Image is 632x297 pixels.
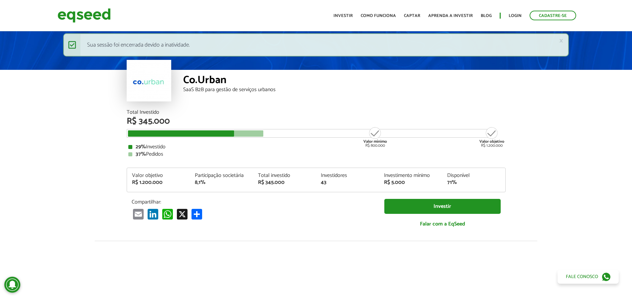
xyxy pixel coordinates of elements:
div: Investidores [321,173,374,178]
strong: 29% [136,142,146,151]
a: Cadastre-se [530,11,576,20]
img: EqSeed [58,7,111,24]
div: Valor objetivo [132,173,185,178]
a: Blog [481,14,492,18]
p: Compartilhar: [132,199,374,205]
a: Falar com a EqSeed [384,217,501,231]
div: R$ 345.000 [127,117,506,126]
a: Email [132,209,145,220]
div: SaaS B2B para gestão de serviços urbanos [183,87,506,92]
strong: Valor objetivo [479,138,504,145]
a: Investir [333,14,353,18]
div: R$ 5.000 [384,180,437,185]
div: R$ 345.000 [258,180,311,185]
div: Participação societária [195,173,248,178]
a: Captar [404,14,420,18]
div: Co.Urban [183,75,506,87]
a: Compartilhar [190,209,203,220]
a: × [559,37,563,44]
a: WhatsApp [161,209,174,220]
div: Pedidos [128,152,504,157]
a: X [176,209,189,220]
a: Login [509,14,522,18]
div: 71% [447,180,500,185]
div: Investimento mínimo [384,173,437,178]
div: 43 [321,180,374,185]
a: LinkedIn [146,209,160,220]
strong: Valor mínimo [363,138,387,145]
a: Aprenda a investir [428,14,473,18]
div: Total investido [258,173,311,178]
strong: 37% [136,150,146,159]
div: 8,1% [195,180,248,185]
a: Fale conosco [558,270,619,284]
div: R$ 1.200.000 [479,126,504,148]
div: Disponível [447,173,500,178]
div: R$ 1.200.000 [132,180,185,185]
div: Investido [128,144,504,150]
a: Como funciona [361,14,396,18]
a: Investir [384,199,501,214]
div: R$ 800.000 [363,126,388,148]
div: Total Investido [127,110,506,115]
div: Sua sessão foi encerrada devido a inatividade. [63,33,569,57]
